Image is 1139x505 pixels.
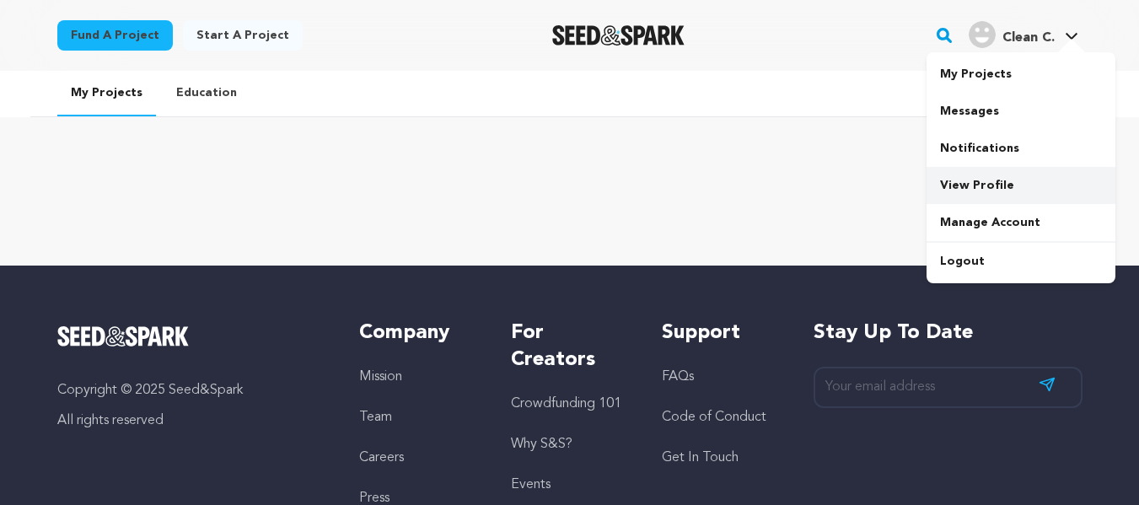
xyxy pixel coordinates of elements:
a: Messages [927,93,1115,130]
a: Seed&Spark Homepage [552,25,685,46]
a: Education [163,71,250,115]
a: My Projects [927,56,1115,93]
a: Logout [927,243,1115,280]
span: Clean C.'s Profile [965,18,1082,53]
span: Clean C. [1002,31,1055,45]
a: Fund a project [57,20,173,51]
h5: Company [359,320,476,347]
a: Why S&S? [511,438,572,451]
a: Start a project [183,20,303,51]
a: Notifications [927,130,1115,167]
img: user.png [969,21,996,48]
a: FAQs [662,370,694,384]
a: Careers [359,451,404,465]
img: Seed&Spark Logo [57,326,190,347]
a: Get In Touch [662,451,739,465]
a: Team [359,411,392,424]
a: My Projects [57,71,156,116]
p: All rights reserved [57,411,326,431]
a: Clean C.'s Profile [965,18,1082,48]
input: Your email address [814,367,1083,408]
a: Mission [359,370,402,384]
h5: Stay up to date [814,320,1083,347]
a: Seed&Spark Homepage [57,326,326,347]
a: Crowdfunding 101 [511,397,621,411]
h5: For Creators [511,320,628,373]
img: Seed&Spark Logo Dark Mode [552,25,685,46]
a: View Profile [927,167,1115,204]
a: Manage Account [927,204,1115,241]
a: Code of Conduct [662,411,766,424]
a: Events [511,478,551,492]
div: Clean C.'s Profile [969,21,1055,48]
p: Copyright © 2025 Seed&Spark [57,380,326,400]
h5: Support [662,320,779,347]
a: Press [359,492,390,505]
